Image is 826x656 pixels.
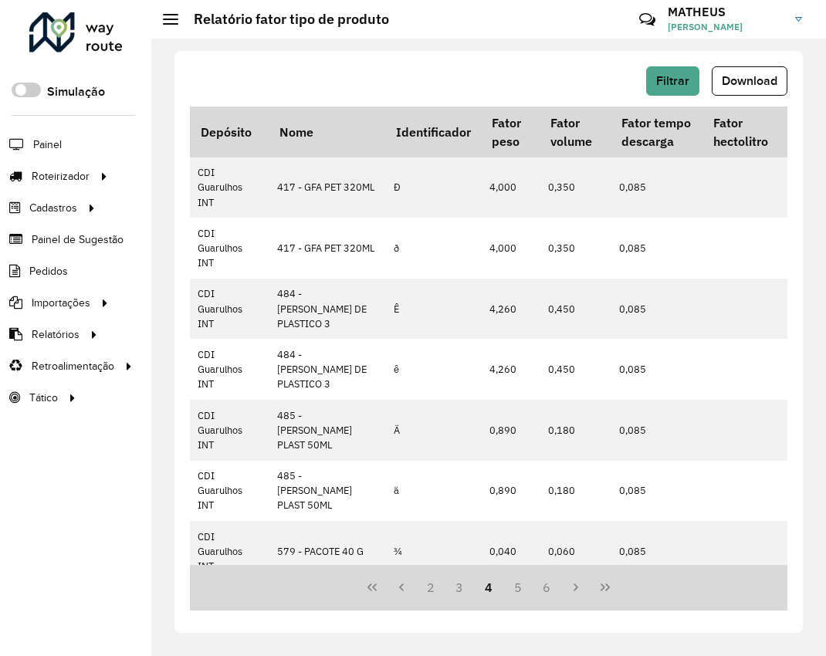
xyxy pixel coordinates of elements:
td: 417 - GFA PET 320ML [269,157,385,218]
td: 484 - [PERSON_NAME] DE PLASTICO 3 [269,339,385,400]
button: Previous Page [387,573,416,602]
td: 0,085 [611,339,702,400]
span: Download [722,74,777,87]
td: 0,060 [540,521,611,582]
span: Cadastros [29,200,77,216]
span: Importações [32,295,90,311]
button: Next Page [561,573,591,602]
td: ê [385,339,481,400]
td: 484 - [PERSON_NAME] DE PLASTICO 3 [269,279,385,340]
td: CDI Guarulhos INT [190,461,269,522]
td: 4,000 [482,218,540,279]
span: Retroalimentação [32,358,114,374]
th: Nome [269,107,385,157]
button: Filtrar [646,66,699,96]
td: 579 - PACOTE 40 G [269,521,385,582]
td: 0,085 [611,157,702,218]
td: 0,450 [540,339,611,400]
button: Last Page [591,573,620,602]
td: 0,350 [540,218,611,279]
td: 4,260 [482,339,540,400]
th: Identificador [385,107,481,157]
td: 0,180 [540,400,611,461]
a: Contato Rápido [631,3,664,36]
span: [PERSON_NAME] [668,20,784,34]
td: ¾ [385,521,481,582]
td: 0,890 [482,400,540,461]
span: Filtrar [656,74,689,87]
td: Ð [385,157,481,218]
button: 5 [503,573,533,602]
label: Simulação [47,83,105,101]
th: Fator peso [482,107,540,157]
span: Roteirizador [32,168,90,184]
button: 2 [416,573,445,602]
td: 0,180 [540,461,611,522]
th: Fator tempo descarga [611,107,702,157]
button: 6 [533,573,562,602]
td: 0,085 [611,279,702,340]
span: Tático [29,390,58,406]
th: Fator volume [540,107,611,157]
td: Ä [385,400,481,461]
h2: Relatório fator tipo de produto [178,11,389,28]
td: 0,040 [482,521,540,582]
button: 3 [445,573,474,602]
td: 0,450 [540,279,611,340]
th: Depósito [190,107,269,157]
span: Pedidos [29,263,68,279]
td: 4,000 [482,157,540,218]
td: CDI Guarulhos INT [190,521,269,582]
td: CDI Guarulhos INT [190,157,269,218]
td: 485 - [PERSON_NAME] PLAST 50ML [269,400,385,461]
td: Ê [385,279,481,340]
th: Fator hectolitro [702,107,787,157]
button: First Page [357,573,387,602]
span: Painel de Sugestão [32,232,124,248]
td: ä [385,461,481,522]
td: 485 - [PERSON_NAME] PLAST 50ML [269,461,385,522]
td: 0,085 [611,218,702,279]
td: 4,260 [482,279,540,340]
td: CDI Guarulhos INT [190,400,269,461]
td: ð [385,218,481,279]
button: Download [712,66,787,96]
span: Painel [33,137,62,153]
td: CDI Guarulhos INT [190,279,269,340]
td: 0,890 [482,461,540,522]
td: 0,085 [611,461,702,522]
td: CDI Guarulhos INT [190,339,269,400]
span: Relatórios [32,326,80,343]
button: 4 [474,573,503,602]
td: 0,350 [540,157,611,218]
td: 0,085 [611,521,702,582]
td: 417 - GFA PET 320ML [269,218,385,279]
td: CDI Guarulhos INT [190,218,269,279]
h3: MATHEUS [668,5,784,19]
td: 0,085 [611,400,702,461]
